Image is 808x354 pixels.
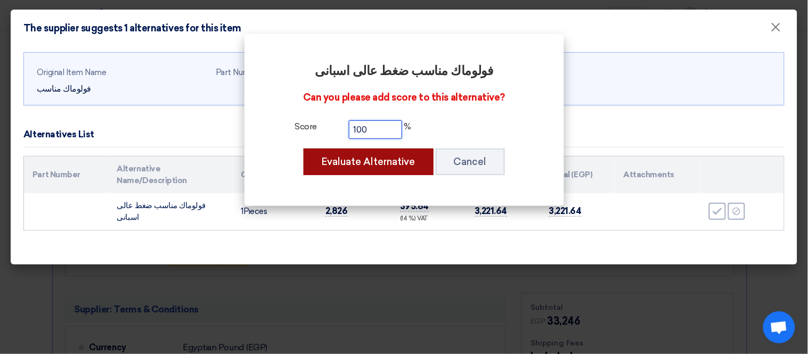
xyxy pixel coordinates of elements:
span: Can you please add score to this alternative? [303,92,505,103]
button: Cancel [436,149,505,175]
label: Score [274,120,338,136]
input: Please enter the technical evaluation for this alternative item... [349,120,402,139]
h2: فولوماك مناسب ضغط عالى اسبانى [274,64,534,79]
button: Evaluate Alternative [304,149,434,175]
div: % [274,120,534,139]
div: Open chat [763,311,795,343]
